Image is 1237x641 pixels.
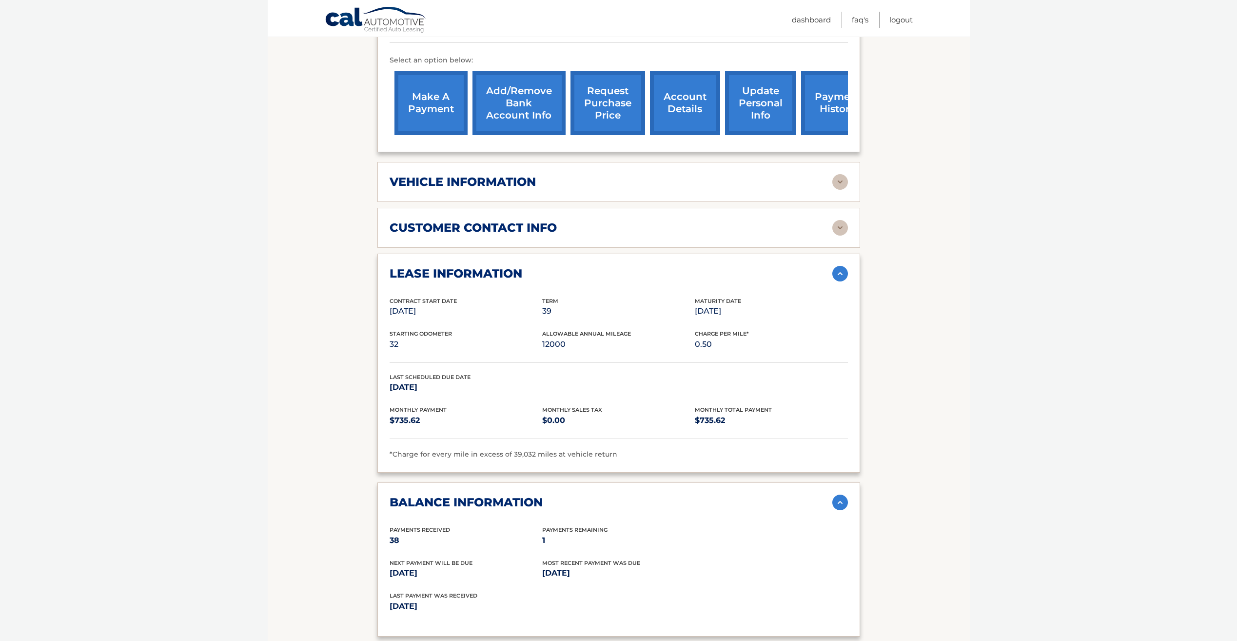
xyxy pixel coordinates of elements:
span: Monthly Sales Tax [542,406,602,413]
a: account details [650,71,720,135]
p: [DATE] [390,381,542,394]
span: Last Payment was received [390,592,477,599]
p: 12000 [542,338,695,351]
p: $735.62 [695,414,847,427]
span: *Charge for every mile in excess of 39,032 miles at vehicle return [390,450,617,459]
p: $0.00 [542,414,695,427]
span: Payments Received [390,526,450,533]
span: Most Recent Payment Was Due [542,560,640,566]
img: accordion-active.svg [832,495,848,510]
h2: customer contact info [390,220,557,235]
p: [DATE] [695,304,847,318]
span: Monthly Payment [390,406,447,413]
img: accordion-rest.svg [832,220,848,236]
a: FAQ's [852,12,868,28]
span: Contract Start Date [390,298,457,304]
img: accordion-rest.svg [832,174,848,190]
a: Logout [889,12,913,28]
span: Last Scheduled Due Date [390,374,471,381]
p: 0.50 [695,338,847,351]
h2: balance information [390,495,543,510]
a: Add/Remove bank account info [472,71,566,135]
a: request purchase price [570,71,645,135]
p: 39 [542,304,695,318]
span: Payments Remaining [542,526,608,533]
a: update personal info [725,71,796,135]
p: Select an option below: [390,55,848,66]
span: Monthly Total Payment [695,406,772,413]
p: [DATE] [390,304,542,318]
span: Next Payment will be due [390,560,472,566]
span: Maturity Date [695,298,741,304]
a: Dashboard [792,12,831,28]
p: 38 [390,534,542,547]
span: Starting Odometer [390,330,452,337]
p: 32 [390,338,542,351]
a: payment history [801,71,874,135]
h2: vehicle information [390,175,536,189]
h2: lease information [390,266,522,281]
p: [DATE] [542,566,695,580]
p: 1 [542,534,695,547]
span: Allowable Annual Mileage [542,330,631,337]
img: accordion-active.svg [832,266,848,281]
a: Cal Automotive [325,6,427,35]
p: $735.62 [390,414,542,427]
span: Term [542,298,558,304]
span: Charge Per Mile* [695,330,749,337]
p: [DATE] [390,600,619,613]
a: make a payment [394,71,468,135]
p: [DATE] [390,566,542,580]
